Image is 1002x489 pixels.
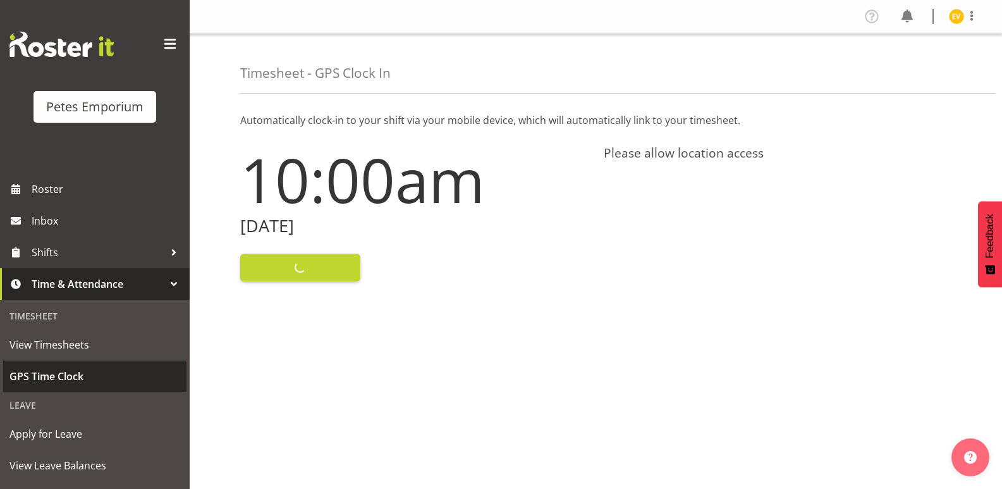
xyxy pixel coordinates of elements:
[240,113,951,128] p: Automatically clock-in to your shift via your mobile device, which will automatically link to you...
[46,97,144,116] div: Petes Emporium
[978,201,1002,287] button: Feedback - Show survey
[964,451,977,464] img: help-xxl-2.png
[32,275,164,294] span: Time & Attendance
[9,335,180,354] span: View Timesheets
[3,361,186,392] a: GPS Time Clock
[9,456,180,475] span: View Leave Balances
[3,303,186,329] div: Timesheet
[3,392,186,418] div: Leave
[3,418,186,450] a: Apply for Leave
[949,9,964,24] img: eva-vailini10223.jpg
[9,32,114,57] img: Rosterit website logo
[3,450,186,481] a: View Leave Balances
[9,424,180,443] span: Apply for Leave
[9,367,180,386] span: GPS Time Clock
[32,180,183,199] span: Roster
[32,211,183,230] span: Inbox
[604,145,952,161] h4: Please allow location access
[240,145,589,214] h1: 10:00am
[984,214,996,258] span: Feedback
[32,243,164,262] span: Shifts
[3,329,186,361] a: View Timesheets
[240,216,589,236] h2: [DATE]
[240,66,391,80] h4: Timesheet - GPS Clock In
